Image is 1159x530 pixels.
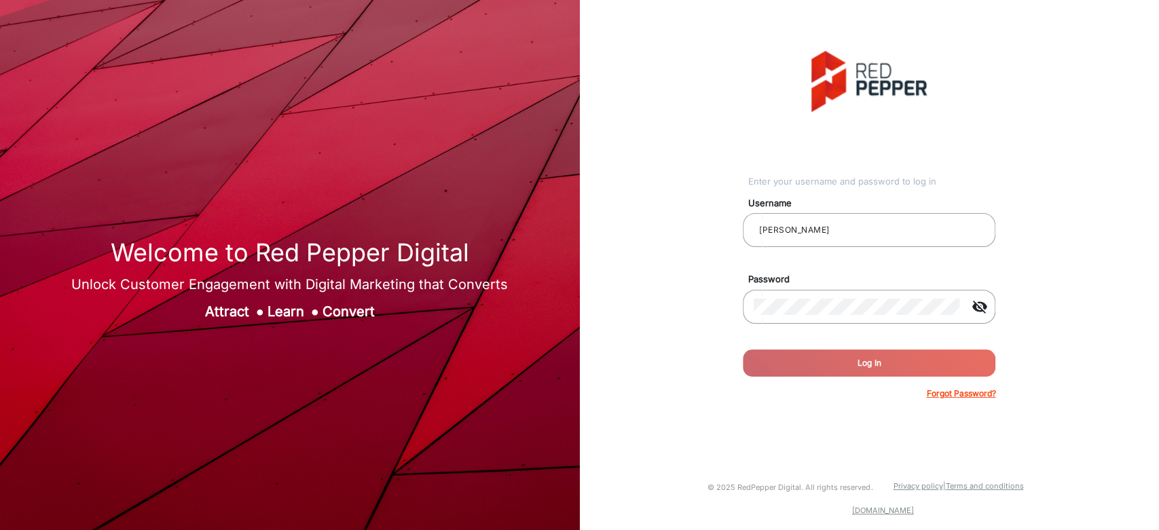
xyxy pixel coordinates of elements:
[754,222,985,238] input: Your username
[748,175,996,189] div: Enter your username and password to log in
[311,303,319,320] span: ●
[71,274,508,295] div: Unlock Customer Engagement with Digital Marketing that Converts
[942,481,945,491] a: |
[256,303,264,320] span: ●
[738,273,1011,286] mat-label: Password
[743,349,995,377] button: Log In
[71,301,508,322] div: Attract Learn Convert
[963,299,995,315] mat-icon: visibility_off
[811,51,927,112] img: vmg-logo
[852,506,914,515] a: [DOMAIN_NAME]
[707,482,872,492] small: © 2025 RedPepper Digital. All rights reserved.
[945,481,1023,491] a: Terms and conditions
[893,481,942,491] a: Privacy policy
[738,197,1011,210] mat-label: Username
[71,238,508,267] h1: Welcome to Red Pepper Digital
[926,387,995,400] p: Forgot Password?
